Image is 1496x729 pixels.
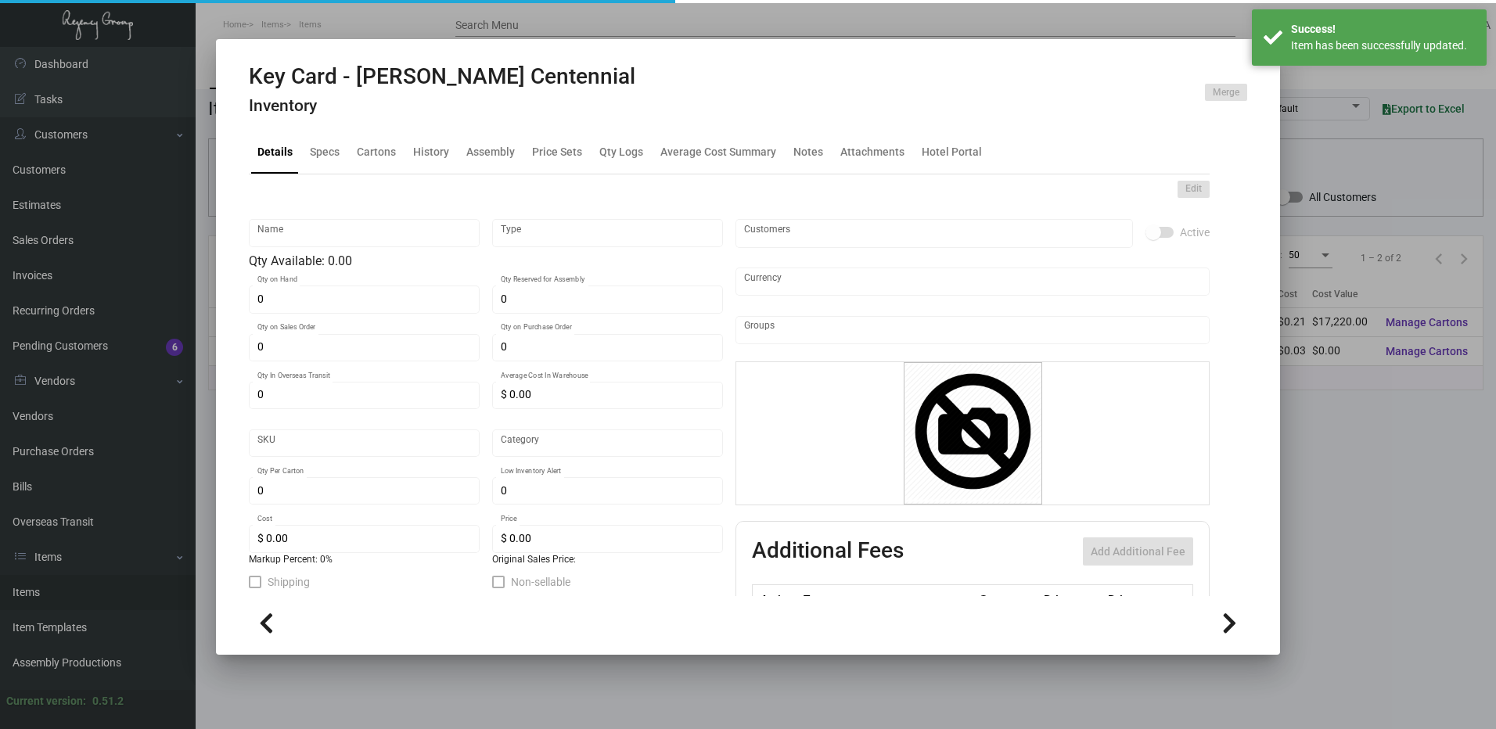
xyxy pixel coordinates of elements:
[466,144,515,160] div: Assembly
[413,144,449,160] div: History
[1291,21,1475,38] div: Success!
[1185,182,1202,196] span: Edit
[92,693,124,709] div: 0.51.2
[660,144,776,160] div: Average Cost Summary
[753,585,800,612] th: Active
[1213,86,1239,99] span: Merge
[257,144,293,160] div: Details
[1178,181,1210,198] button: Edit
[511,573,570,591] span: Non-sellable
[1180,223,1210,242] span: Active
[752,537,904,566] h2: Additional Fees
[357,144,396,160] div: Cartons
[532,144,582,160] div: Price Sets
[1291,38,1475,54] div: Item has been successfully updated.
[1040,585,1104,612] th: Price
[793,144,823,160] div: Notes
[310,144,340,160] div: Specs
[249,96,635,116] h4: Inventory
[249,252,723,271] div: Qty Available: 0.00
[744,324,1202,336] input: Add new..
[1104,585,1174,612] th: Price type
[6,693,86,709] div: Current version:
[800,585,975,612] th: Type
[1091,545,1185,558] span: Add Additional Fee
[922,144,982,160] div: Hotel Portal
[840,144,904,160] div: Attachments
[599,144,643,160] div: Qty Logs
[744,227,1125,239] input: Add new..
[975,585,1039,612] th: Cost
[1205,84,1247,101] button: Merge
[249,63,635,90] h2: Key Card - [PERSON_NAME] Centennial
[1083,537,1193,566] button: Add Additional Fee
[268,573,310,591] span: Shipping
